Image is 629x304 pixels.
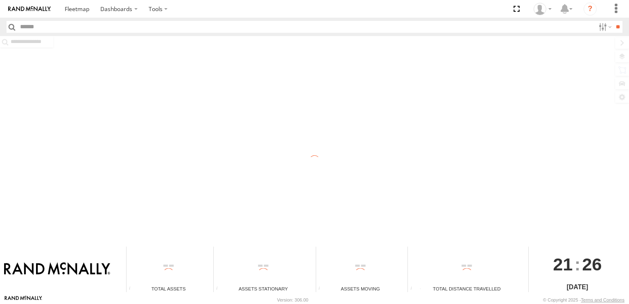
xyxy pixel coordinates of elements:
[581,297,624,302] a: Terms and Conditions
[316,286,328,292] div: Total number of assets current in transit.
[531,3,554,15] div: Valeo Dash
[553,247,573,282] span: 21
[277,297,308,302] div: Version: 306.00
[127,286,139,292] div: Total number of Enabled Assets
[582,247,602,282] span: 26
[214,285,312,292] div: Assets Stationary
[214,286,226,292] div: Total number of assets current stationary.
[584,2,597,16] i: ?
[543,297,624,302] div: © Copyright 2025 -
[529,282,626,292] div: [DATE]
[8,6,51,12] img: rand-logo.svg
[408,286,420,292] div: Total distance travelled by all assets within specified date range and applied filters
[127,285,210,292] div: Total Assets
[4,262,110,276] img: Rand McNally
[408,285,525,292] div: Total Distance Travelled
[529,247,626,282] div: :
[595,21,613,33] label: Search Filter Options
[5,296,42,304] a: Visit our Website
[316,285,405,292] div: Assets Moving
